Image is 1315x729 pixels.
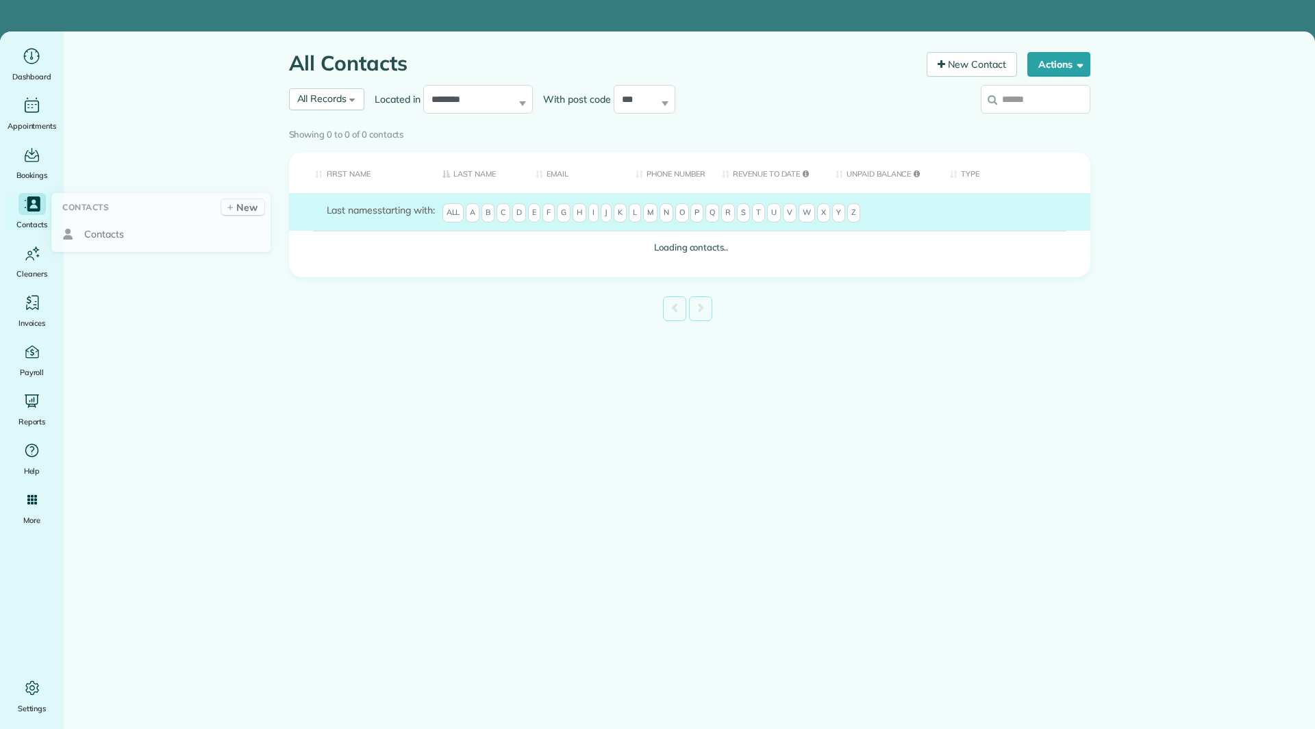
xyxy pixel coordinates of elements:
[832,203,845,222] span: Y
[289,123,1090,142] div: Showing 0 to 0 of 0 contacts
[614,203,627,222] span: K
[289,152,433,194] th: First Name: activate to sort column ascending
[5,341,58,379] a: Payroll
[528,203,540,222] span: E
[737,203,750,222] span: S
[57,222,265,246] a: Contacts
[5,193,58,231] a: Contacts
[525,152,625,194] th: Email: activate to sort column ascending
[62,201,109,214] span: Contacts
[497,203,510,222] span: C
[1027,52,1090,77] button: Actions
[601,203,612,222] span: J
[783,203,797,222] span: V
[940,152,1090,194] th: Type: activate to sort column ascending
[18,415,46,429] span: Reports
[18,702,47,715] span: Settings
[5,144,58,182] a: Bookings
[817,203,830,222] span: X
[327,204,378,216] span: Last names
[16,218,47,231] span: Contacts
[799,203,815,222] span: W
[289,231,1090,264] td: Loading contacts..
[625,152,712,194] th: Phone number: activate to sort column ascending
[5,242,58,281] a: Cleaners
[5,390,58,429] a: Reports
[690,203,703,222] span: P
[847,203,860,222] span: Z
[20,366,45,379] span: Payroll
[481,203,494,222] span: B
[588,203,599,222] span: I
[825,152,940,194] th: Unpaid Balance: activate to sort column ascending
[705,203,719,222] span: Q
[8,119,57,133] span: Appointments
[12,70,51,84] span: Dashboard
[767,203,781,222] span: U
[752,203,765,222] span: T
[5,94,58,133] a: Appointments
[432,152,525,194] th: Last Name: activate to sort column descending
[927,52,1017,77] a: New Contact
[5,45,58,84] a: Dashboard
[712,152,825,194] th: Revenue to Date: activate to sort column ascending
[466,203,479,222] span: A
[24,464,40,478] span: Help
[297,92,347,105] span: All Records
[5,677,58,715] a: Settings
[629,203,641,222] span: L
[289,52,917,75] h1: All Contacts
[512,203,526,222] span: D
[675,203,689,222] span: O
[221,199,265,216] a: New
[23,513,40,527] span: More
[660,203,673,222] span: N
[18,316,46,330] span: Invoices
[5,439,58,478] a: Help
[573,203,586,222] span: H
[84,227,124,241] span: Contacts
[542,203,555,222] span: F
[721,203,735,222] span: R
[327,203,435,217] label: starting with:
[643,203,657,222] span: M
[16,267,47,281] span: Cleaners
[16,168,48,182] span: Bookings
[442,203,464,222] span: All
[557,203,571,222] span: G
[5,292,58,330] a: Invoices
[236,201,258,214] span: New
[364,92,423,106] label: Located in
[533,92,614,106] label: With post code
